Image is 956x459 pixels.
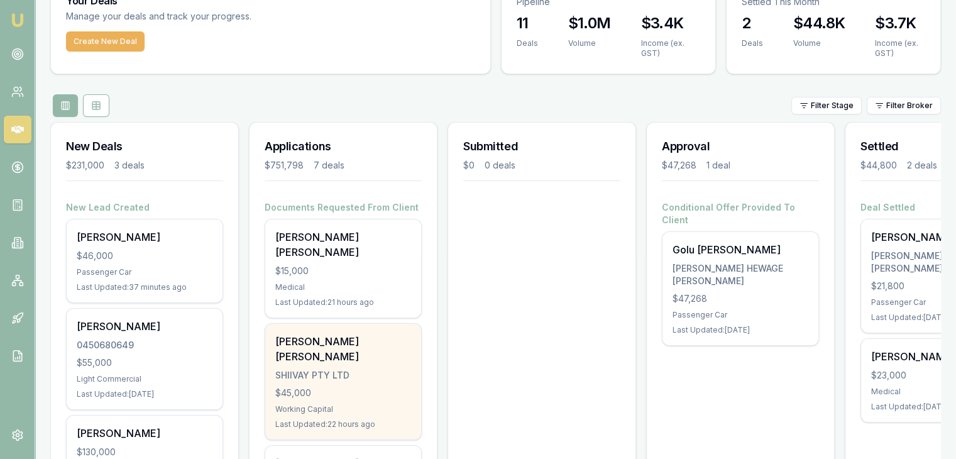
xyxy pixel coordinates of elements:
[673,292,808,305] div: $47,268
[867,97,941,114] button: Filter Broker
[791,97,862,114] button: Filter Stage
[662,201,819,226] h4: Conditional Offer Provided To Client
[77,319,212,334] div: [PERSON_NAME]
[673,242,808,257] div: Golu [PERSON_NAME]
[706,159,730,172] div: 1 deal
[860,159,897,172] div: $44,800
[568,38,611,48] div: Volume
[66,31,145,52] button: Create New Deal
[66,138,223,155] h3: New Deals
[517,38,538,48] div: Deals
[673,310,808,320] div: Passenger Car
[485,159,515,172] div: 0 deals
[265,159,304,172] div: $751,798
[568,13,611,33] h3: $1.0M
[886,101,933,111] span: Filter Broker
[77,446,212,458] div: $130,000
[662,138,819,155] h3: Approval
[77,374,212,384] div: Light Commercial
[275,229,411,260] div: [PERSON_NAME] [PERSON_NAME]
[77,250,212,262] div: $46,000
[673,262,808,287] div: [PERSON_NAME] HEWAGE [PERSON_NAME]
[742,38,763,48] div: Deals
[875,38,925,58] div: Income (ex. GST)
[275,369,411,382] div: SHIIVAY PTY LTD
[742,13,763,33] h3: 2
[275,297,411,307] div: Last Updated: 21 hours ago
[641,13,700,33] h3: $3.4K
[66,9,388,24] p: Manage your deals and track your progress.
[77,229,212,245] div: [PERSON_NAME]
[66,201,223,214] h4: New Lead Created
[275,419,411,429] div: Last Updated: 22 hours ago
[77,282,212,292] div: Last Updated: 37 minutes ago
[66,159,104,172] div: $231,000
[793,13,845,33] h3: $44.8K
[463,159,475,172] div: $0
[907,159,937,172] div: 2 deals
[875,13,925,33] h3: $3.7K
[673,325,808,335] div: Last Updated: [DATE]
[275,265,411,277] div: $15,000
[275,334,411,364] div: [PERSON_NAME] [PERSON_NAME]
[662,159,696,172] div: $47,268
[265,138,422,155] h3: Applications
[275,282,411,292] div: Medical
[77,389,212,399] div: Last Updated: [DATE]
[811,101,854,111] span: Filter Stage
[10,13,25,28] img: emu-icon-u.png
[275,404,411,414] div: Working Capital
[641,38,700,58] div: Income (ex. GST)
[275,387,411,399] div: $45,000
[517,13,538,33] h3: 11
[114,159,145,172] div: 3 deals
[77,339,212,351] div: 0450680649
[314,159,344,172] div: 7 deals
[77,426,212,441] div: [PERSON_NAME]
[463,138,620,155] h3: Submitted
[77,267,212,277] div: Passenger Car
[77,357,212,369] div: $55,000
[793,38,845,48] div: Volume
[265,201,422,214] h4: Documents Requested From Client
